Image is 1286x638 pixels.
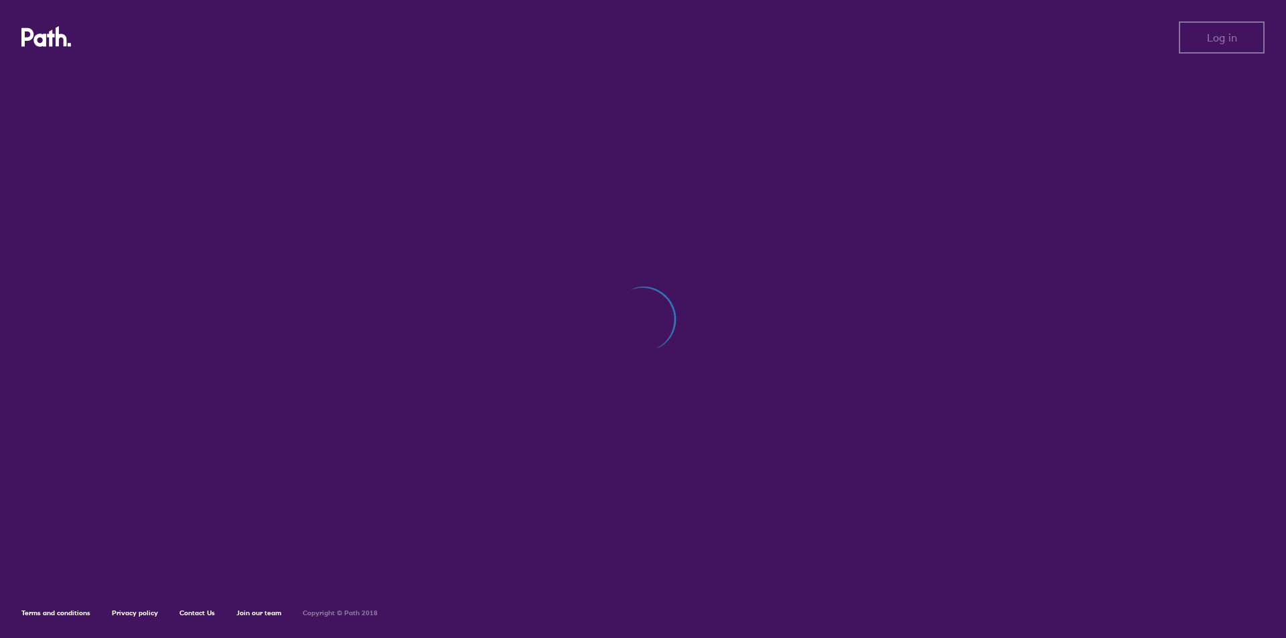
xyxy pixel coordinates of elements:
[180,609,215,617] a: Contact Us
[1207,31,1237,44] span: Log in
[1179,21,1265,54] button: Log in
[21,609,90,617] a: Terms and conditions
[236,609,281,617] a: Join our team
[303,609,378,617] h6: Copyright © Path 2018
[112,609,158,617] a: Privacy policy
